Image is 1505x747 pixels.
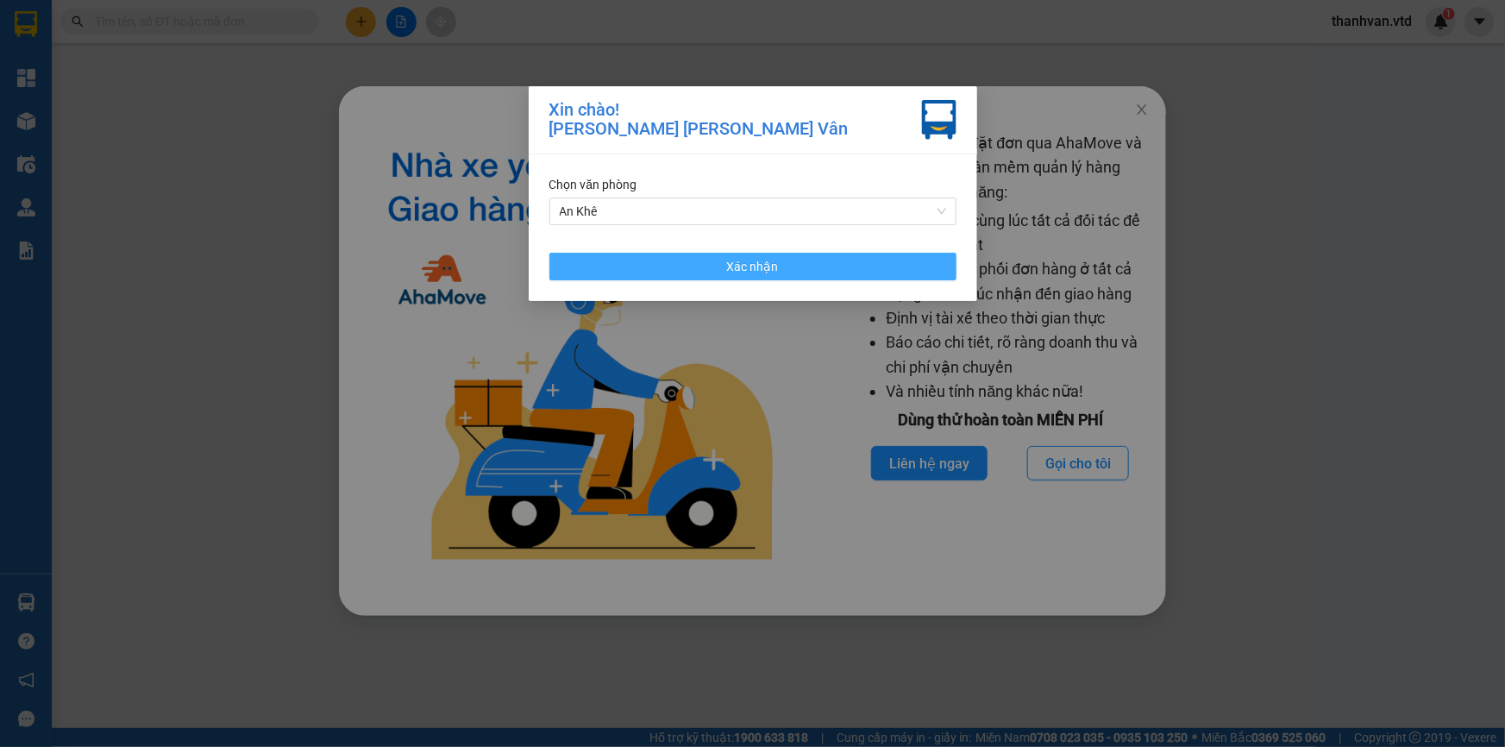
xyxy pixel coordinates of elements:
div: Chọn văn phòng [549,175,956,194]
span: An Khê [560,198,946,224]
div: Xin chào! [PERSON_NAME] [PERSON_NAME] Vân [549,100,849,140]
span: Xác nhận [727,257,779,276]
button: Xác nhận [549,253,956,280]
img: vxr-icon [922,100,956,140]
